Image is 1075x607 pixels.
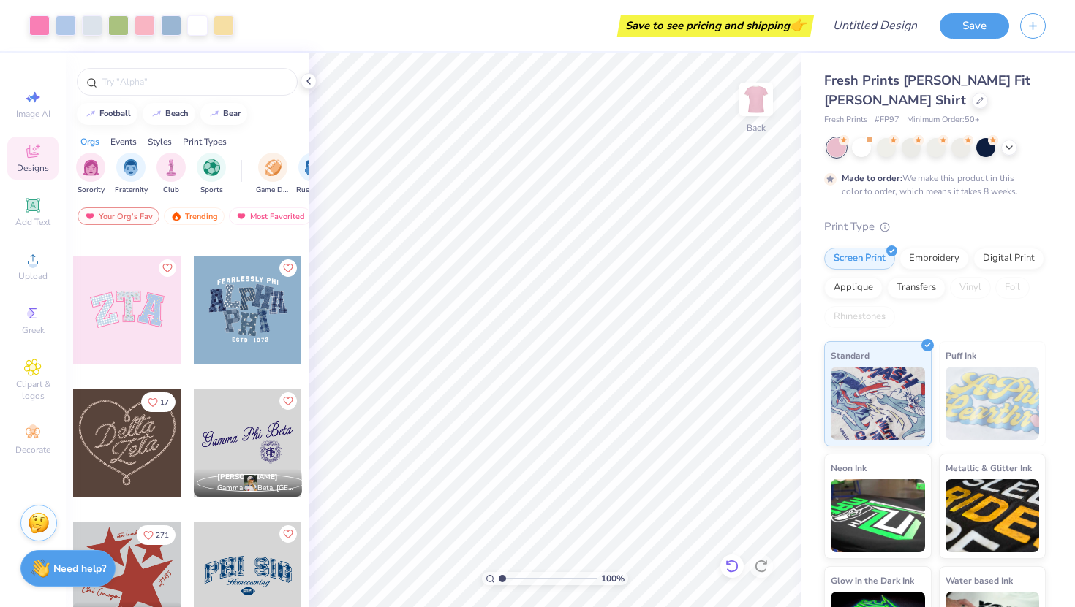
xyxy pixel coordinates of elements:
[907,114,980,126] span: Minimum Order: 50 +
[197,153,226,196] button: filter button
[217,483,296,494] span: Gamma Phi Beta, [GEOGRAPHIC_DATA][US_STATE]
[621,15,810,37] div: Save to see pricing and shipping
[831,573,914,588] span: Glow in the Dark Ink
[790,16,806,34] span: 👉
[742,85,771,114] img: Back
[946,348,976,363] span: Puff Ink
[296,153,330,196] div: filter for Rush & Bid
[156,153,186,196] div: filter for Club
[15,216,50,228] span: Add Text
[824,306,895,328] div: Rhinestones
[995,277,1030,299] div: Foil
[123,159,139,176] img: Fraternity Image
[115,185,148,196] span: Fraternity
[148,135,172,148] div: Styles
[821,11,929,40] input: Untitled Design
[159,259,176,277] button: Like
[164,207,225,225] div: Trending
[256,185,290,196] span: Game Day
[831,479,925,552] img: Neon Ink
[163,185,179,196] span: Club
[824,218,1046,235] div: Print Type
[946,367,1040,440] img: Puff Ink
[200,185,223,196] span: Sports
[160,399,169,406] span: 17
[279,259,297,277] button: Like
[256,153,290,196] button: filter button
[18,270,48,282] span: Upload
[824,248,895,270] div: Screen Print
[842,172,902,184] strong: Made to order:
[80,135,99,148] div: Orgs
[217,472,278,482] span: [PERSON_NAME]
[200,103,247,125] button: bear
[77,103,137,125] button: football
[831,348,870,363] span: Standard
[223,110,241,118] div: bear
[601,572,625,585] span: 100 %
[156,153,186,196] button: filter button
[265,159,282,176] img: Game Day Image
[950,277,991,299] div: Vinyl
[115,153,148,196] button: filter button
[824,277,883,299] div: Applique
[15,444,50,456] span: Decorate
[305,159,322,176] img: Rush & Bid Image
[101,75,288,89] input: Try "Alpha"
[156,532,169,539] span: 271
[824,72,1030,109] span: Fresh Prints [PERSON_NAME] Fit [PERSON_NAME] Shirt
[197,153,226,196] div: filter for Sports
[99,110,131,118] div: football
[256,153,290,196] div: filter for Game Day
[78,185,105,196] span: Sorority
[203,159,220,176] img: Sports Image
[76,153,105,196] div: filter for Sorority
[16,108,50,120] span: Image AI
[143,103,195,125] button: beach
[53,562,106,576] strong: Need help?
[183,135,227,148] div: Print Types
[279,392,297,410] button: Like
[842,172,1022,198] div: We make this product in this color to order, which means it takes 8 weeks.
[141,392,176,412] button: Like
[899,248,969,270] div: Embroidery
[279,525,297,543] button: Like
[163,159,179,176] img: Club Image
[85,110,97,118] img: trend_line.gif
[875,114,899,126] span: # FP97
[17,162,49,174] span: Designs
[84,211,96,221] img: most_fav.gif
[78,207,159,225] div: Your Org's Fav
[22,324,45,336] span: Greek
[76,153,105,196] button: filter button
[165,110,189,118] div: beach
[7,378,59,402] span: Clipart & logos
[831,367,925,440] img: Standard
[887,277,946,299] div: Transfers
[208,110,220,118] img: trend_line.gif
[229,207,312,225] div: Most Favorited
[83,159,99,176] img: Sorority Image
[137,525,176,545] button: Like
[110,135,137,148] div: Events
[235,211,247,221] img: most_fav.gif
[170,211,182,221] img: trending.gif
[831,460,867,476] span: Neon Ink
[151,110,162,118] img: trend_line.gif
[946,573,1013,588] span: Water based Ink
[296,153,330,196] button: filter button
[296,185,330,196] span: Rush & Bid
[946,460,1032,476] span: Metallic & Glitter Ink
[940,13,1009,39] button: Save
[973,248,1044,270] div: Digital Print
[946,479,1040,552] img: Metallic & Glitter Ink
[747,121,766,134] div: Back
[824,114,867,126] span: Fresh Prints
[115,153,148,196] div: filter for Fraternity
